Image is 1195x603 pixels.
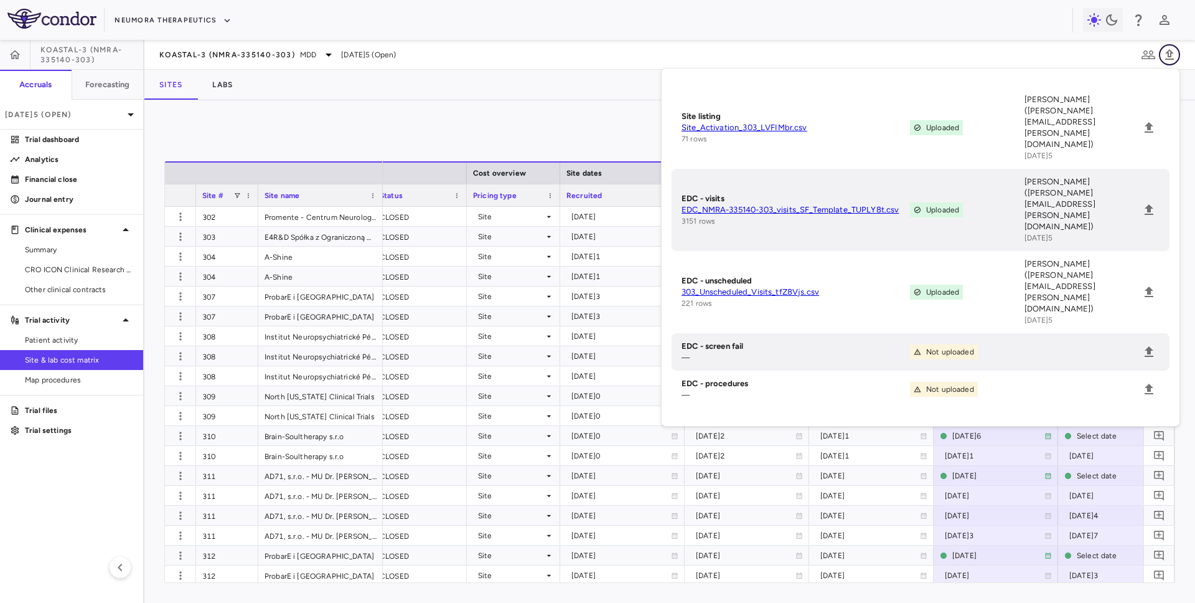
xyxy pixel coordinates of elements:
div: Site [478,267,544,287]
div: CLOSED [373,326,467,346]
span: This is the current site contract. [940,427,1052,445]
span: 3151 rows [682,217,715,226]
div: 310 [196,446,258,465]
span: [DATE]5 [1024,316,1053,325]
div: CLOSED [373,486,467,505]
div: Site [478,406,544,426]
span: 221 rows [682,299,712,308]
span: — [682,353,690,362]
button: Sites [144,70,197,100]
div: 310 [196,426,258,445]
div: [DATE]2 [696,446,795,466]
h6: Site listing [682,111,910,122]
svg: Add comment [1153,470,1165,482]
span: Status [380,191,403,200]
div: Institut Neuropsychiatrické Péče (INEP) [258,366,383,386]
div: 309 [196,406,258,425]
p: [DATE]5 (Open) [5,109,123,120]
div: [DATE] [952,546,1044,566]
div: Site [478,546,544,566]
span: This is the current site contract. [1064,546,1176,564]
div: Brain-Soultherapy s.r.o [258,446,383,465]
div: AD71, s.r.o. - MU Dr. [PERSON_NAME] [258,506,383,525]
span: KOASTAL-3 (NMRA-335140-303) [159,50,295,60]
div: Site [478,486,544,506]
div: CLOSED [373,247,467,266]
div: Site [478,506,544,526]
div: [DATE] [945,486,1044,506]
h6: Forecasting [85,79,130,90]
span: Site dates [566,169,602,178]
div: 302 [196,207,258,226]
div: [DATE] [571,366,671,386]
button: Add comment [1151,507,1168,524]
div: [DATE]3 [1069,566,1169,586]
div: CLOSED [373,466,467,485]
span: Recruited [566,191,602,200]
div: [DATE] [820,486,920,506]
div: CLOSED [373,227,467,246]
div: [DATE]1 [820,446,920,466]
span: [DATE]5 [1024,234,1053,242]
span: 71 rows [682,135,707,143]
div: [DATE] [820,506,920,526]
div: [DATE]4 [1069,506,1169,526]
h6: Accruals [19,79,52,90]
svg: Add comment [1153,549,1165,561]
div: Site [478,466,544,486]
div: CLOSED [373,287,467,306]
div: Select date [1077,466,1169,486]
svg: Add comment [1153,490,1165,501]
img: logo-full-SnFGN8VE.png [7,9,96,29]
span: Pricing type [473,191,517,200]
div: CLOSED [373,406,467,425]
div: CLOSED [373,346,467,366]
div: [DATE] [696,506,795,526]
div: Site [478,386,544,406]
div: [DATE] [696,466,795,486]
div: Site [478,326,544,346]
div: 311 [196,526,258,545]
div: [DATE]6 [952,426,1044,446]
a: Site_Activation_303_LVFIMbr.csv [682,122,910,133]
div: CLOSED [373,566,467,585]
button: Neumora Therapeutics [115,11,232,31]
a: 303_Unscheduled_Visits_tfZ8Vjs.csv [682,287,910,298]
div: 311 [196,466,258,485]
div: 309 [196,386,258,406]
div: CLOSED [373,506,467,525]
div: Institut Neuropsychiatrické Péče (INEP) [258,346,383,366]
span: KOASTAL-3 (NMRA-335140-303) [40,45,143,65]
p: [PERSON_NAME] ([PERSON_NAME][EMAIL_ADDRESS][PERSON_NAME][DOMAIN_NAME]) [1024,259,1139,315]
div: CLOSED [373,526,467,545]
div: AD71, s.r.o. - MU Dr. [PERSON_NAME] [258,486,383,505]
div: CLOSED [373,426,467,445]
div: [DATE]3 [571,306,671,326]
div: 311 [196,486,258,505]
div: [DATE]3 [571,287,671,306]
div: Institut Neuropsychiatrické Péče (INEP) [258,326,383,346]
div: [DATE]1 [571,267,671,287]
div: [DATE] [571,526,671,546]
svg: Add comment [1153,569,1165,581]
div: E4R&D Spółka z Ograniczoną Odpowiedzialnością [258,227,383,246]
div: 312 [196,566,258,585]
div: CLOSED [373,446,467,465]
span: Other clinical contracts [25,284,133,295]
div: [DATE] [945,506,1044,526]
button: Add comment [1151,547,1168,564]
div: [DATE] [571,346,671,366]
div: Select date [1077,546,1169,566]
button: Add comment [1151,567,1168,584]
div: [DATE] [696,486,795,506]
div: [DATE]0 [571,426,671,446]
h6: EDC - visits [682,193,910,204]
div: 308 [196,366,258,386]
span: Cost overview [473,169,526,178]
button: Add comment [1151,487,1168,504]
div: CLOSED [373,207,467,226]
p: Trial settings [25,425,133,436]
div: AD71, s.r.o. - MU Dr. [PERSON_NAME] [258,466,383,485]
div: A-Shine [258,247,383,266]
span: — [682,391,690,399]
